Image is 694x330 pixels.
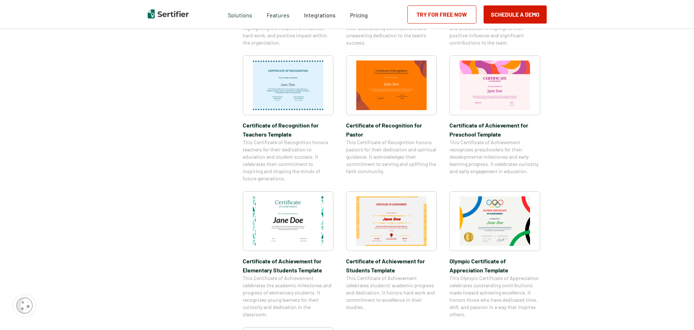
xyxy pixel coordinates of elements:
span: Solutions [228,10,252,19]
span: Certificate of Achievement for Preschool Template [449,121,540,139]
a: Olympic Certificate of Appreciation​ TemplateOlympic Certificate of Appreciation​ TemplateThis Ol... [449,191,540,318]
img: Olympic Certificate of Appreciation​ Template [460,196,530,246]
a: Pricing [350,10,368,19]
a: Try for Free Now [407,5,476,24]
span: Olympic Certificate of Appreciation​ Template [449,256,540,275]
span: This Olympic Certificate of Appreciation celebrates outstanding contributions made toward achievi... [449,275,540,318]
span: This Certificate of Achievement recognizes preschoolers for their developmental milestones and ea... [449,139,540,175]
img: Certificate of Recognition for Teachers Template [253,60,323,110]
a: Certificate of Achievement for Students TemplateCertificate of Achievement for Students TemplateT... [346,191,437,318]
img: Certificate of Achievement for Preschool Template [460,60,530,110]
span: Certificate of Achievement for Students Template [346,256,437,275]
img: Certificate of Achievement for Students Template [356,196,427,246]
span: This Certificate of Recognition honors teachers for their dedication to education and student suc... [243,139,333,182]
span: Certificate of Achievement for Elementary Students Template [243,256,333,275]
span: This Certificate of Recognition honors pastors for their dedication and spiritual guidance. It ac... [346,139,437,175]
img: Certificate of Achievement for Elementary Students Template [253,196,323,246]
span: This Certificate of Achievement celebrates students’ academic progress and dedication. It honors ... [346,275,437,311]
a: Certificate of Recognition for Teachers TemplateCertificate of Recognition for Teachers TemplateT... [243,55,333,182]
span: Pricing [350,12,368,18]
a: Integrations [304,10,336,19]
span: Integrations [304,12,336,18]
span: Certificate of Recognition for Pastor [346,121,437,139]
button: Schedule a Demo [484,5,547,24]
img: Certificate of Recognition for Pastor [356,60,427,110]
span: Certificate of Recognition for Teachers Template [243,121,333,139]
a: Certificate of Recognition for PastorCertificate of Recognition for PastorThis Certificate of Rec... [346,55,437,182]
img: Cookie Popup Icon [16,297,33,314]
iframe: Chat Widget [658,295,694,330]
img: Sertifier | Digital Credentialing Platform [148,9,189,18]
span: Features [267,10,289,19]
a: Certificate of Achievement for Preschool TemplateCertificate of Achievement for Preschool Templat... [449,55,540,182]
a: Certificate of Achievement for Elementary Students TemplateCertificate of Achievement for Element... [243,191,333,318]
span: This Certificate of Achievement celebrates the academic milestones and progress of elementary stu... [243,275,333,318]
